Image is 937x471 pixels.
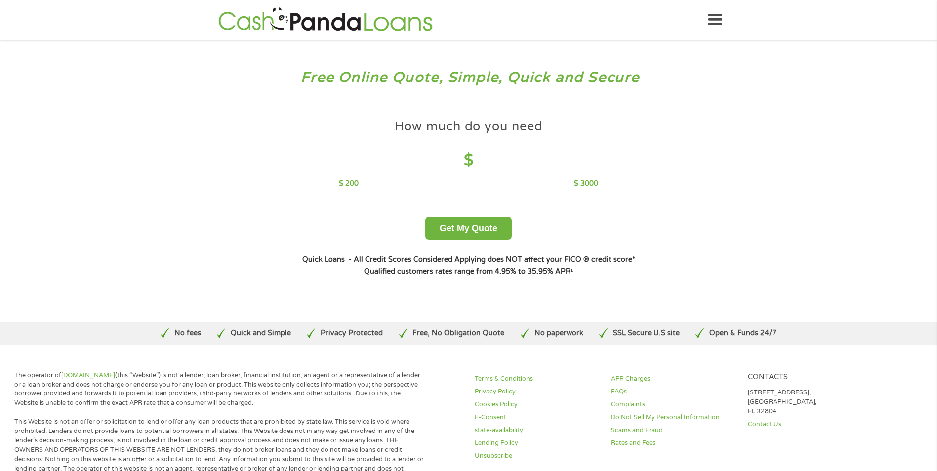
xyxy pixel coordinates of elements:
[748,388,872,416] p: [STREET_ADDRESS], [GEOGRAPHIC_DATA], FL 32804.
[611,387,735,396] a: FAQs
[321,328,383,339] p: Privacy Protected
[534,328,583,339] p: No paperwork
[412,328,504,339] p: Free, No Obligation Quote
[475,451,599,461] a: Unsubscribe
[395,118,543,135] h4: How much do you need
[475,438,599,448] a: Lending Policy
[302,255,452,264] strong: Quick Loans - All Credit Scores Considered
[454,255,635,264] strong: Applying does NOT affect your FICO ® credit score*
[475,400,599,409] a: Cookies Policy
[475,413,599,422] a: E-Consent
[611,426,735,435] a: Scams and Fraud
[748,373,872,382] h4: Contacts
[231,328,291,339] p: Quick and Simple
[611,400,735,409] a: Complaints
[613,328,680,339] p: SSL Secure U.S site
[14,371,424,408] p: The operator of (this “Website”) is not a lender, loan broker, financial institution, an agent or...
[425,217,512,240] button: Get My Quote
[215,6,436,34] img: GetLoanNow Logo
[748,420,872,429] a: Contact Us
[709,328,776,339] p: Open & Funds 24/7
[61,371,115,379] a: [DOMAIN_NAME]
[29,69,909,87] h3: Free Online Quote, Simple, Quick and Secure
[611,374,735,384] a: APR Charges
[339,178,359,189] p: $ 200
[475,387,599,396] a: Privacy Policy
[174,328,201,339] p: No fees
[611,438,735,448] a: Rates and Fees
[339,151,598,171] h4: $
[364,267,573,275] strong: Qualified customers rates range from 4.95% to 35.95% APR¹
[475,426,599,435] a: state-availability
[475,374,599,384] a: Terms & Conditions
[574,178,598,189] p: $ 3000
[611,413,735,422] a: Do Not Sell My Personal Information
